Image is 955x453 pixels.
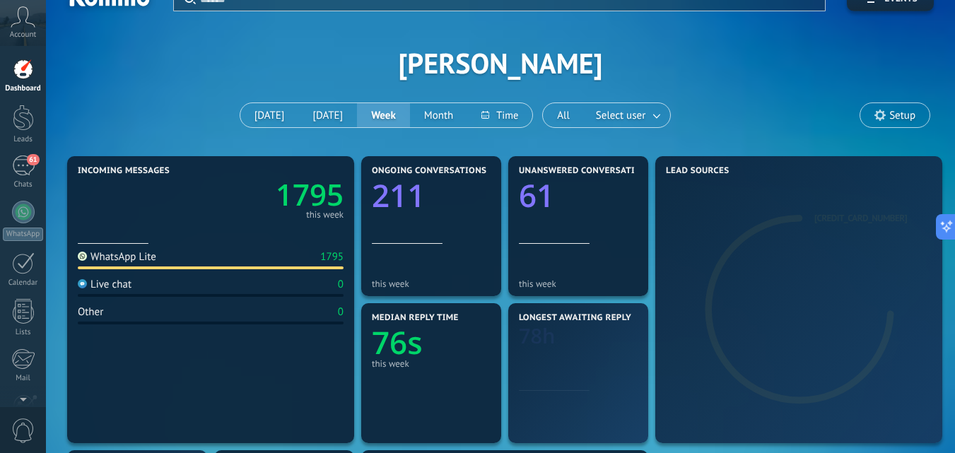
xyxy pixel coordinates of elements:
div: this week [372,278,491,289]
div: Chats [3,180,44,189]
a: 1795 [211,175,344,215]
button: [DATE] [240,103,299,127]
button: [DATE] [298,103,357,127]
text: 78h [519,322,556,350]
text: 76s [372,321,423,363]
span: Unanswered conversations [519,166,652,176]
div: Live chat [78,278,131,291]
button: Time [467,103,532,127]
div: Leads [3,135,44,144]
span: Setup [889,110,915,122]
div: WhatsApp Lite [78,250,156,264]
span: Median reply time [372,313,459,323]
div: this week [372,358,491,369]
span: Account [10,30,36,40]
text: 211 [372,174,425,216]
div: Lists [3,328,44,337]
div: 1795 [320,250,344,264]
span: 61 [27,154,39,165]
button: All [543,103,584,127]
div: WhatsApp [3,228,43,241]
span: Select user [593,106,648,125]
div: Other [78,305,103,319]
a: 78h [519,322,638,350]
span: Ongoing conversations [372,166,486,176]
span: Longest awaiting reply [519,313,631,323]
img: WhatsApp Lite [78,252,87,261]
div: this week [519,278,638,289]
div: 0 [338,278,344,291]
div: Calendar [3,278,44,288]
div: Dashboard [3,84,44,93]
a: [CREDIT_CARD_NUMBER] [814,212,907,224]
div: 0 [338,305,344,319]
div: Mail [3,374,44,383]
button: Select user [584,103,670,127]
span: Incoming messages [78,166,170,176]
img: Live chat [78,279,87,288]
text: 1795 [276,175,344,215]
div: this week [306,211,344,218]
span: Lead Sources [666,166,729,176]
text: 61 [519,174,554,216]
button: Week [357,103,410,127]
button: Month [410,103,467,127]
